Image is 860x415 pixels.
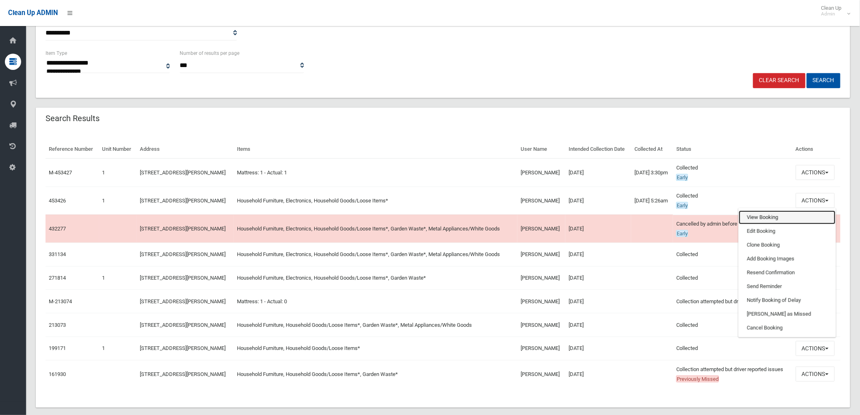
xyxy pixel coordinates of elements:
a: Edit Booking [739,224,836,238]
span: Clean Up [817,5,850,17]
span: Early [676,174,688,181]
button: Actions [796,341,835,356]
th: Unit Number [99,140,137,159]
a: 199171 [49,345,66,351]
th: Intended Collection Date [565,140,631,159]
td: Household Furniture, Electronics, Household Goods/Loose Items*, Garden Waste* [234,266,517,290]
td: [PERSON_NAME] [517,159,565,187]
a: Notify Booking of Delay [739,293,836,307]
td: [PERSON_NAME] [517,243,565,266]
a: Add Booking Images [739,252,836,266]
td: Collection attempted but driver reported issues [673,360,793,388]
a: View Booking [739,211,836,224]
td: [DATE] [565,313,631,337]
td: [DATE] [565,159,631,187]
a: 453426 [49,198,66,204]
a: 271814 [49,275,66,281]
td: 1 [99,337,137,361]
th: User Name [517,140,565,159]
td: [DATE] [565,290,631,313]
td: Collected [673,266,793,290]
header: Search Results [36,111,109,126]
a: [STREET_ADDRESS][PERSON_NAME] [140,226,226,232]
td: Household Furniture, Electronics, Household Goods/Loose Items*, Garden Waste*, Metal Appliances/W... [234,215,517,243]
th: Status [673,140,793,159]
td: Household Furniture, Electronics, Household Goods/Loose Items*, Garden Waste*, Metal Appliances/W... [234,243,517,266]
td: [PERSON_NAME] [517,360,565,388]
td: [DATE] [565,266,631,290]
td: Mattress: 1 - Actual: 1 [234,159,517,187]
a: 161930 [49,371,66,377]
a: Send Reminder [739,280,836,293]
th: Reference Number [46,140,99,159]
a: Clear Search [753,73,806,88]
button: Actions [796,165,835,180]
td: Household Furniture, Household Goods/Loose Items*, Garden Waste* [234,360,517,388]
td: [PERSON_NAME] [517,313,565,337]
th: Address [137,140,234,159]
a: [STREET_ADDRESS][PERSON_NAME] [140,251,226,257]
td: [PERSON_NAME] [517,290,565,313]
td: Collected [673,337,793,361]
th: Items [234,140,517,159]
span: Early [676,230,688,237]
td: Cancelled by admin before cutoff [673,215,793,243]
td: [DATE] [565,243,631,266]
small: Admin [821,11,842,17]
button: Actions [796,367,835,382]
td: [PERSON_NAME] [517,187,565,215]
a: [PERSON_NAME] as Missed [739,307,836,321]
a: Cancel Booking [739,321,836,335]
td: [PERSON_NAME] [517,215,565,243]
a: [STREET_ADDRESS][PERSON_NAME] [140,345,226,351]
th: Collected At [631,140,673,159]
td: Collected [673,159,793,187]
a: M-213074 [49,298,72,304]
td: Collection attempted but driver reported issues [673,290,793,313]
a: Clone Booking [739,238,836,252]
td: [PERSON_NAME] [517,266,565,290]
td: 1 [99,187,137,215]
td: Household Furniture, Household Goods/Loose Items*, Garden Waste*, Metal Appliances/White Goods [234,313,517,337]
td: Collected [673,243,793,266]
td: [DATE] [565,215,631,243]
a: 213073 [49,322,66,328]
label: Item Type [46,49,67,58]
a: [STREET_ADDRESS][PERSON_NAME] [140,298,226,304]
td: [DATE] 5:26am [631,187,673,215]
a: [STREET_ADDRESS][PERSON_NAME] [140,371,226,377]
a: Resend Confirmation [739,266,836,280]
td: [PERSON_NAME] [517,337,565,361]
a: 331134 [49,251,66,257]
td: Household Furniture, Electronics, Household Goods/Loose Items* [234,187,517,215]
td: 1 [99,266,137,290]
td: [DATE] [565,337,631,361]
td: [DATE] 3:30pm [631,159,673,187]
a: 432277 [49,226,66,232]
button: Actions [796,193,835,208]
span: Previously Missed [676,376,719,382]
span: Early [676,202,688,209]
a: [STREET_ADDRESS][PERSON_NAME] [140,198,226,204]
a: [STREET_ADDRESS][PERSON_NAME] [140,322,226,328]
td: Mattress: 1 - Actual: 0 [234,290,517,313]
td: 1 [99,159,137,187]
th: Actions [793,140,840,159]
td: [DATE] [565,360,631,388]
a: [STREET_ADDRESS][PERSON_NAME] [140,275,226,281]
span: Clean Up ADMIN [8,9,58,17]
td: Collected [673,313,793,337]
a: M-453427 [49,169,72,176]
a: [STREET_ADDRESS][PERSON_NAME] [140,169,226,176]
label: Number of results per page [180,49,239,58]
td: Household Furniture, Household Goods/Loose Items* [234,337,517,361]
td: Collected [673,187,793,215]
td: [DATE] [565,187,631,215]
button: Search [807,73,840,88]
